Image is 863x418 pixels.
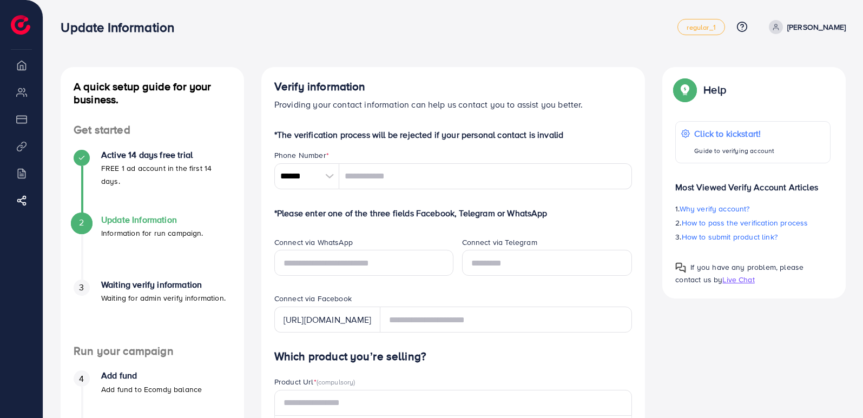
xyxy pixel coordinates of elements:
h4: Active 14 days free trial [101,150,231,160]
h3: Update Information [61,19,183,35]
h4: Verify information [274,80,633,94]
label: Phone Number [274,150,329,161]
span: 4 [79,373,84,385]
label: Connect via Telegram [462,237,537,248]
h4: Add fund [101,370,202,381]
p: Waiting for admin verify information. [101,291,226,304]
li: Waiting verify information [61,280,244,344]
li: Active 14 days free trial [61,150,244,215]
label: Product Url [274,376,355,387]
h4: Waiting verify information [101,280,226,290]
h4: Update Information [101,215,203,225]
p: Information for run campaign. [101,227,203,240]
h4: Which product you’re selling? [274,350,633,363]
a: [PERSON_NAME] [765,20,846,34]
label: Connect via WhatsApp [274,237,353,248]
p: *The verification process will be rejected if your personal contact is invalid [274,128,633,141]
img: Popup guide [675,80,695,99]
p: Guide to verifying account [694,144,774,157]
span: 2 [79,216,84,229]
span: How to submit product link? [682,231,778,242]
label: Connect via Facebook [274,293,352,304]
span: Why verify account? [680,203,750,214]
p: Help [703,83,726,96]
p: Providing your contact information can help us contact you to assist you better. [274,98,633,111]
h4: Get started [61,123,244,137]
span: How to pass the verification process [682,217,808,228]
p: 3. [675,230,831,243]
span: Live Chat [722,274,754,285]
p: [PERSON_NAME] [787,21,846,34]
span: 3 [79,281,84,294]
p: 2. [675,216,831,229]
a: regular_1 [677,19,724,35]
p: Add fund to Ecomdy balance [101,383,202,396]
img: logo [11,15,30,35]
img: Popup guide [675,262,686,273]
p: *Please enter one of the three fields Facebook, Telegram or WhatsApp [274,207,633,220]
h4: Run your campaign [61,344,244,358]
div: [URL][DOMAIN_NAME] [274,307,380,333]
p: Click to kickstart! [694,127,774,140]
p: FREE 1 ad account in the first 14 days. [101,162,231,188]
p: Most Viewed Verify Account Articles [675,172,831,194]
span: If you have any problem, please contact us by [675,262,803,285]
li: Update Information [61,215,244,280]
span: regular_1 [687,24,715,31]
span: (compulsory) [317,377,355,387]
p: 1. [675,202,831,215]
h4: A quick setup guide for your business. [61,80,244,106]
